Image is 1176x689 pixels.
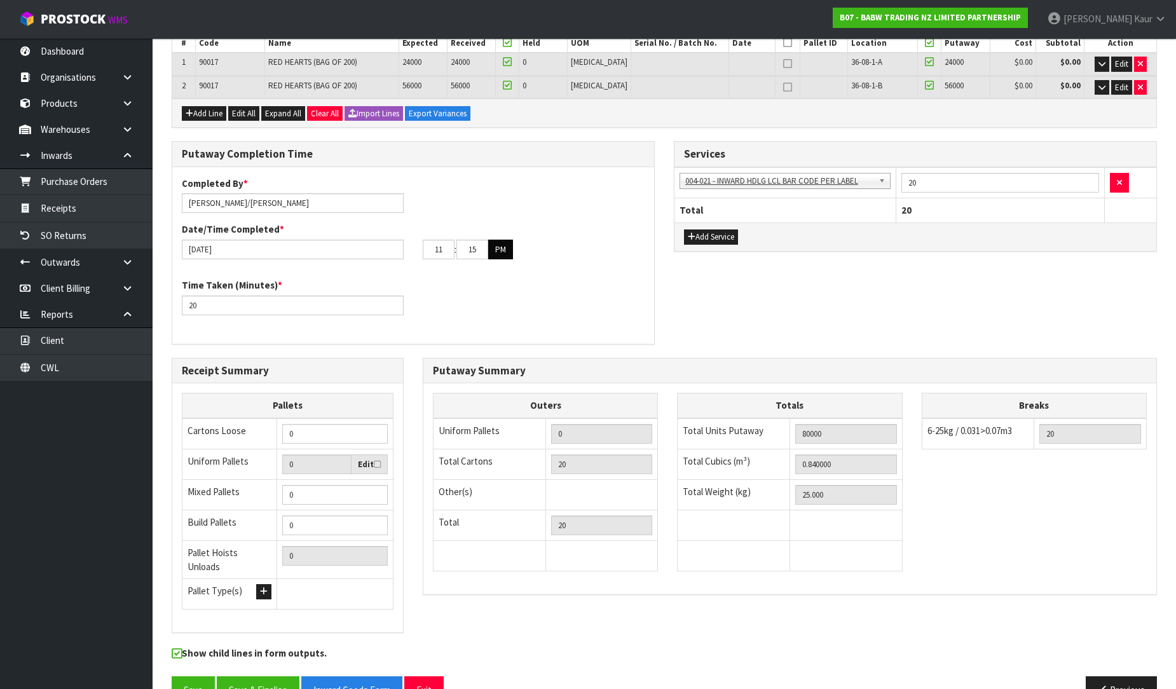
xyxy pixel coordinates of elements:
[685,174,873,189] span: 004-021 - INWARD HDLG LCL BAR CODE PER LABEL
[1060,80,1081,91] strong: $0.00
[434,510,546,540] td: Total
[282,485,388,505] input: Manual
[307,106,343,121] button: Clear All
[265,108,301,119] span: Expand All
[1111,57,1132,72] button: Edit
[182,177,248,190] label: Completed By
[451,80,470,91] span: 56000
[182,296,404,315] input: Time Taken
[282,515,388,535] input: Manual
[358,458,381,471] label: Edit
[182,480,277,510] td: Mixed Pallets
[1115,82,1128,93] span: Edit
[451,57,470,67] span: 24000
[261,106,305,121] button: Expand All
[282,454,352,474] input: Uniform Pallets
[402,57,421,67] span: 24000
[1111,80,1132,95] button: Edit
[41,11,106,27] span: ProStock
[434,479,546,510] td: Other(s)
[901,204,912,216] span: 20
[19,11,35,27] img: cube-alt.png
[182,240,404,259] input: Date/Time completed
[840,12,1021,23] strong: B07 - BABW TRADING NZ LIMITED PARTNERSHIP
[402,80,421,91] span: 56000
[108,14,128,26] small: WMS
[182,579,277,610] td: Pallet Type(s)
[674,198,896,222] th: Total
[1115,58,1128,69] span: Edit
[1015,57,1032,67] span: $0.00
[551,515,653,535] input: TOTAL PACKS
[678,449,790,479] td: Total Cubics (m³)
[182,57,186,67] span: 1
[922,393,1146,418] th: Breaks
[488,240,513,260] button: PM
[1060,57,1081,67] strong: $0.00
[945,57,964,67] span: 24000
[182,418,277,449] td: Cartons Loose
[405,106,470,121] button: Export Variances
[945,80,964,91] span: 56000
[455,240,456,260] td: :
[182,80,186,91] span: 2
[571,57,627,67] span: [MEDICAL_DATA]
[678,418,790,449] td: Total Units Putaway
[927,425,1012,437] span: 6-25kg / 0.031>0.07m3
[433,365,1147,377] h3: Putaway Summary
[1063,13,1132,25] span: [PERSON_NAME]
[678,393,902,418] th: Totals
[182,510,277,541] td: Build Pallets
[172,646,327,663] label: Show child lines in form outputs.
[678,479,790,510] td: Total Weight (kg)
[268,80,357,91] span: RED HEARTS (BAG OF 200)
[833,8,1028,28] a: B07 - BABW TRADING NZ LIMITED PARTNERSHIP
[282,424,388,444] input: Manual
[182,106,226,121] button: Add Line
[684,229,738,245] button: Add Service
[423,240,455,259] input: HH
[434,393,658,418] th: Outers
[182,365,393,377] h3: Receipt Summary
[345,106,403,121] button: Import Lines
[684,148,1147,160] h3: Services
[551,454,653,474] input: OUTERS TOTAL = CTN
[182,222,284,236] label: Date/Time Completed
[182,449,277,480] td: Uniform Pallets
[182,278,282,292] label: Time Taken (Minutes)
[434,449,546,479] td: Total Cartons
[182,148,645,160] h3: Putaway Completion Time
[851,80,882,91] span: 36-08-1-B
[523,57,526,67] span: 0
[182,393,393,418] th: Pallets
[523,80,526,91] span: 0
[199,57,218,67] span: 90017
[182,541,277,579] td: Pallet Hoists Unloads
[1015,80,1032,91] span: $0.00
[571,80,627,91] span: [MEDICAL_DATA]
[1134,13,1152,25] span: Kaur
[228,106,259,121] button: Edit All
[199,80,218,91] span: 90017
[268,57,357,67] span: RED HEARTS (BAG OF 200)
[434,418,546,449] td: Uniform Pallets
[456,240,488,259] input: MM
[551,424,653,444] input: UNIFORM P LINES
[282,546,388,566] input: UNIFORM P + MIXED P + BUILD P
[851,57,882,67] span: 36-08-1-A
